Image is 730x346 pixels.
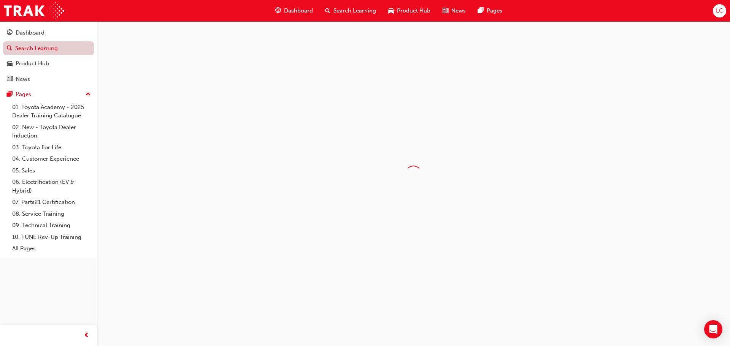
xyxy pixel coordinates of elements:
[397,6,430,15] span: Product Hub
[325,6,330,16] span: search-icon
[9,196,94,208] a: 07. Parts21 Certification
[3,87,94,101] button: Pages
[7,60,13,67] span: car-icon
[716,6,723,15] span: LC
[9,142,94,153] a: 03. Toyota For Life
[16,90,31,99] div: Pages
[9,122,94,142] a: 02. New - Toyota Dealer Induction
[3,57,94,71] a: Product Hub
[7,76,13,83] span: news-icon
[16,75,30,84] div: News
[16,28,44,37] div: Dashboard
[3,24,94,87] button: DashboardSearch LearningProduct HubNews
[382,3,436,19] a: car-iconProduct Hub
[436,3,472,19] a: news-iconNews
[9,101,94,122] a: 01. Toyota Academy - 2025 Dealer Training Catalogue
[472,3,508,19] a: pages-iconPages
[319,3,382,19] a: search-iconSearch Learning
[16,59,49,68] div: Product Hub
[388,6,394,16] span: car-icon
[275,6,281,16] span: guage-icon
[284,6,313,15] span: Dashboard
[269,3,319,19] a: guage-iconDashboard
[3,26,94,40] a: Dashboard
[9,165,94,177] a: 05. Sales
[9,220,94,231] a: 09. Technical Training
[4,2,64,19] img: Trak
[478,6,484,16] span: pages-icon
[487,6,502,15] span: Pages
[333,6,376,15] span: Search Learning
[9,231,94,243] a: 10. TUNE Rev-Up Training
[9,153,94,165] a: 04. Customer Experience
[7,45,12,52] span: search-icon
[7,30,13,36] span: guage-icon
[704,320,722,338] div: Open Intercom Messenger
[86,90,91,100] span: up-icon
[9,208,94,220] a: 08. Service Training
[84,331,89,340] span: prev-icon
[9,176,94,196] a: 06. Electrification (EV & Hybrid)
[451,6,466,15] span: News
[3,72,94,86] a: News
[713,4,726,17] button: LC
[9,243,94,254] a: All Pages
[3,41,94,55] a: Search Learning
[7,91,13,98] span: pages-icon
[443,6,448,16] span: news-icon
